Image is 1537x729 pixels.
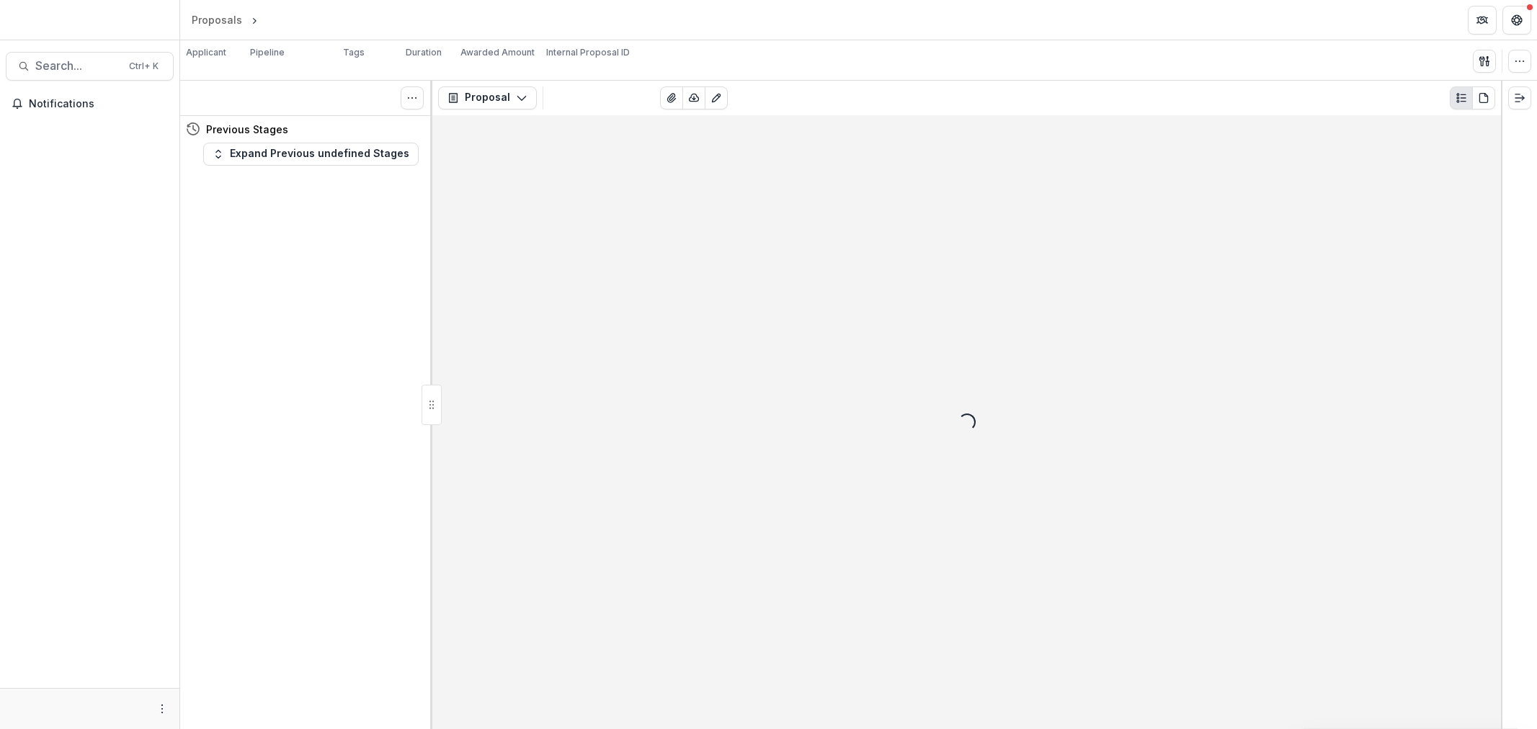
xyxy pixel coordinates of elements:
[401,86,424,109] button: Toggle View Cancelled Tasks
[203,143,419,166] button: Expand Previous undefined Stages
[1508,86,1531,109] button: Expand right
[126,58,161,74] div: Ctrl + K
[6,92,174,115] button: Notifications
[406,46,442,59] p: Duration
[1468,6,1497,35] button: Partners
[438,86,537,109] button: Proposal
[6,52,174,81] button: Search...
[186,46,226,59] p: Applicant
[1450,86,1473,109] button: Plaintext view
[153,700,171,717] button: More
[35,59,120,73] span: Search...
[250,46,285,59] p: Pipeline
[460,46,535,59] p: Awarded Amount
[660,86,683,109] button: View Attached Files
[1472,86,1495,109] button: PDF view
[1502,6,1531,35] button: Get Help
[186,9,248,30] a: Proposals
[343,46,365,59] p: Tags
[192,12,242,27] div: Proposals
[186,9,322,30] nav: breadcrumb
[206,122,288,137] h4: Previous Stages
[29,98,168,110] span: Notifications
[546,46,630,59] p: Internal Proposal ID
[705,86,728,109] button: Edit as form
